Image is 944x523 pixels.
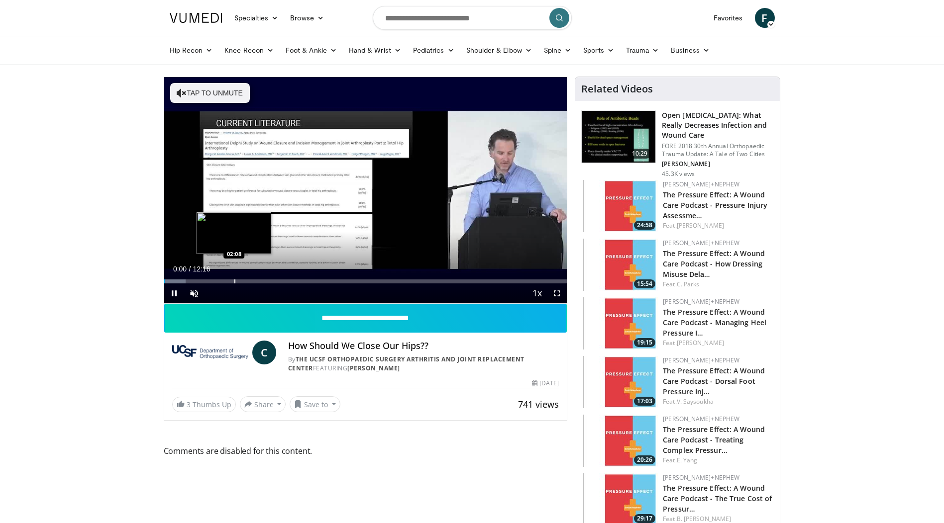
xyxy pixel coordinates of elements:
[662,142,774,158] p: FORE 2018 30th Annual Orthopaedic Trauma Update: A Tale of Two Cities
[581,110,774,178] a: 10:29 Open [MEDICAL_DATA]: What Really Decreases Infection and Wound Care FORE 2018 30th Annual O...
[663,473,739,482] a: [PERSON_NAME]+Nephew
[583,415,658,467] a: 20:26
[583,239,658,291] a: 15:54
[677,221,724,230] a: [PERSON_NAME]
[252,341,276,364] a: C
[583,297,658,349] a: 19:15
[460,40,538,60] a: Shoulder & Elbow
[663,397,772,406] div: Feat.
[172,397,236,412] a: 3 Thumbs Up
[583,297,658,349] img: 60a7b2e5-50df-40c4-868a-521487974819.150x105_q85_crop-smart_upscale.jpg
[662,170,695,178] p: 45.3K views
[663,425,765,455] a: The Pressure Effect: A Wound Care Podcast - Treating Complex Pressur…
[634,338,655,347] span: 19:15
[663,297,739,306] a: [PERSON_NAME]+Nephew
[583,180,658,232] a: 24:58
[164,77,567,304] video-js: Video Player
[583,356,658,408] img: d68379d8-97de-484f-9076-f39c80eee8eb.150x105_q85_crop-smart_upscale.jpg
[228,8,285,28] a: Specialties
[583,415,658,467] img: 5dccabbb-5219-43eb-ba82-333b4a767645.150x105_q85_crop-smart_upscale.jpg
[547,283,567,303] button: Fullscreen
[663,307,766,338] a: The Pressure Effect: A Wound Care Podcast - Managing Heel Pressure I…
[187,400,191,409] span: 3
[634,221,655,230] span: 24:58
[288,341,559,351] h4: How Should We Close Our Hips??
[755,8,775,28] a: F
[663,339,772,348] div: Feat.
[184,283,204,303] button: Unmute
[583,239,658,291] img: 61e02083-5525-4adc-9284-c4ef5d0bd3c4.150x105_q85_crop-smart_upscale.jpg
[583,180,658,232] img: 2a658e12-bd38-46e9-9f21-8239cc81ed40.150x105_q85_crop-smart_upscale.jpg
[620,40,665,60] a: Trauma
[634,397,655,406] span: 17:03
[663,366,765,396] a: The Pressure Effect: A Wound Care Podcast - Dorsal Foot Pressure Inj…
[663,180,739,188] a: [PERSON_NAME]+Nephew
[663,249,765,279] a: The Pressure Effect: A Wound Care Podcast - How Dressing Misuse Dela…
[708,8,749,28] a: Favorites
[288,355,559,373] div: By FEATURING
[582,111,655,163] img: ded7be61-cdd8-40fc-98a3-de551fea390e.150x105_q85_crop-smart_upscale.jpg
[173,265,187,273] span: 0:00
[170,83,250,103] button: Tap to unmute
[164,279,567,283] div: Progress Bar
[628,149,652,159] span: 10:29
[677,280,700,288] a: C. Parks
[218,40,280,60] a: Knee Recon
[663,356,739,364] a: [PERSON_NAME]+Nephew
[677,397,714,406] a: V. Saysoukha
[538,40,577,60] a: Spine
[665,40,716,60] a: Business
[581,83,653,95] h4: Related Videos
[284,8,330,28] a: Browse
[527,283,547,303] button: Playback Rate
[518,398,559,410] span: 741 views
[407,40,460,60] a: Pediatrics
[663,483,772,514] a: The Pressure Effect: A Wound Care Podcast - The True Cost of Pressur…
[343,40,407,60] a: Hand & Wrist
[663,280,772,289] div: Feat.
[164,283,184,303] button: Pause
[634,279,655,288] span: 15:54
[164,40,219,60] a: Hip Recon
[663,415,739,423] a: [PERSON_NAME]+Nephew
[170,13,222,23] img: VuMedi Logo
[280,40,343,60] a: Foot & Ankle
[634,455,655,464] span: 20:26
[189,265,191,273] span: /
[347,364,400,372] a: [PERSON_NAME]
[677,515,732,523] a: B. [PERSON_NAME]
[662,110,774,140] h3: Open [MEDICAL_DATA]: What Really Decreases Infection and Wound Care
[677,339,724,347] a: [PERSON_NAME]
[164,444,568,457] span: Comments are disabled for this content.
[677,456,698,464] a: E. Yang
[193,265,210,273] span: 12:16
[583,356,658,408] a: 17:03
[290,396,340,412] button: Save to
[663,239,739,247] a: [PERSON_NAME]+Nephew
[172,341,248,364] img: The UCSF Orthopaedic Surgery Arthritis and Joint Replacement Center
[577,40,620,60] a: Sports
[663,221,772,230] div: Feat.
[663,456,772,465] div: Feat.
[662,160,774,168] p: [PERSON_NAME]
[197,212,271,254] img: image.jpeg
[373,6,572,30] input: Search topics, interventions
[288,355,524,372] a: The UCSF Orthopaedic Surgery Arthritis and Joint Replacement Center
[634,514,655,523] span: 29:17
[532,379,559,388] div: [DATE]
[240,396,286,412] button: Share
[663,190,767,220] a: The Pressure Effect: A Wound Care Podcast - Pressure Injury Assessme…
